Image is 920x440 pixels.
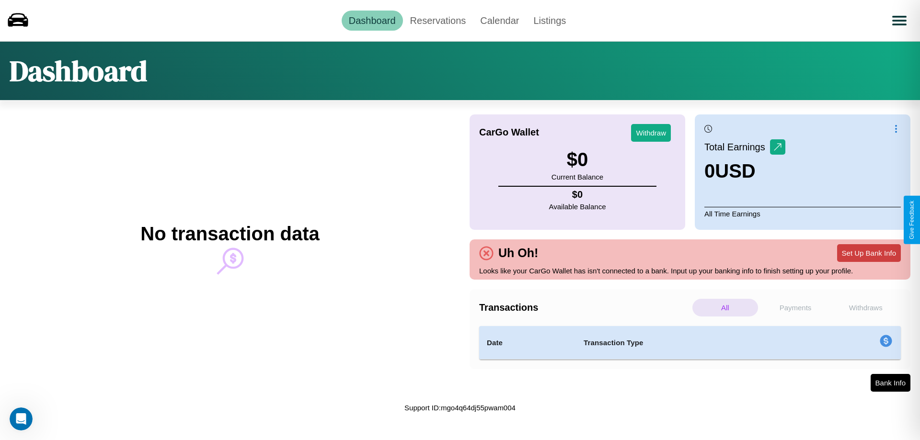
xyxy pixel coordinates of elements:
[704,138,770,156] p: Total Earnings
[871,374,910,392] button: Bank Info
[549,189,606,200] h4: $ 0
[10,51,147,90] h1: Dashboard
[10,407,33,430] iframe: Intercom live chat
[526,11,573,31] a: Listings
[494,246,543,260] h4: Uh Oh!
[479,127,539,138] h4: CarGo Wallet
[487,337,568,349] h4: Date
[631,124,671,142] button: Withdraw
[692,299,758,316] p: All
[837,244,901,262] button: Set Up Bank Info
[584,337,801,349] h4: Transaction Type
[833,299,898,316] p: Withdraws
[704,160,785,182] h3: 0 USD
[404,401,516,414] p: Support ID: mgo4q64dj55pwam004
[479,302,690,313] h4: Transactions
[552,170,603,183] p: Current Balance
[549,200,606,213] p: Available Balance
[479,326,901,360] table: simple table
[403,11,473,31] a: Reservations
[763,299,828,316] p: Payments
[704,207,901,220] p: All Time Earnings
[342,11,403,31] a: Dashboard
[886,7,913,34] button: Open menu
[473,11,526,31] a: Calendar
[479,264,901,277] p: Looks like your CarGo Wallet has isn't connected to a bank. Input up your banking info to finish ...
[140,223,319,245] h2: No transaction data
[552,149,603,170] h3: $ 0
[908,201,915,239] div: Give Feedback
